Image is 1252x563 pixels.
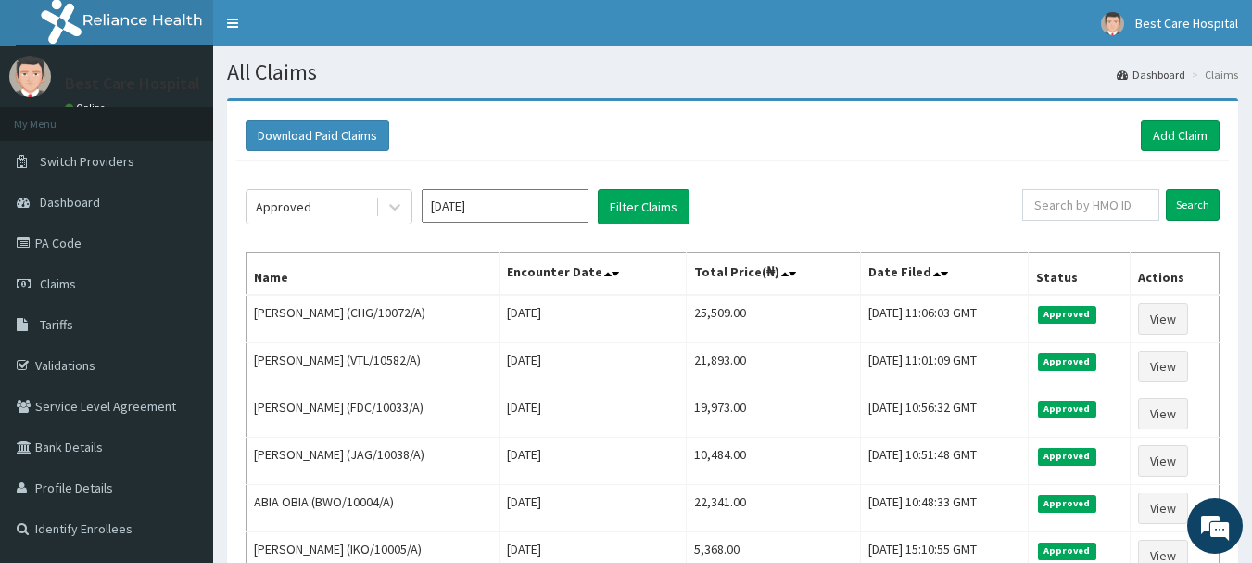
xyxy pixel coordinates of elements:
input: Select Month and Year [422,189,588,223]
div: Chat with us now [96,104,311,128]
a: Add Claim [1141,120,1220,151]
input: Search by HMO ID [1022,189,1159,221]
span: Approved [1038,495,1096,512]
img: User Image [1101,12,1124,35]
button: Filter Claims [598,189,689,224]
a: View [1138,303,1188,335]
td: [PERSON_NAME] (CHG/10072/A) [247,295,500,343]
td: [DATE] 11:06:03 GMT [860,295,1028,343]
img: User Image [9,56,51,97]
td: [DATE] 10:51:48 GMT [860,438,1028,485]
span: Approved [1038,448,1096,465]
span: Switch Providers [40,153,134,170]
th: Name [247,253,500,296]
td: [DATE] 10:56:32 GMT [860,390,1028,438]
td: [PERSON_NAME] (VTL/10582/A) [247,343,500,390]
button: Download Paid Claims [246,120,389,151]
th: Date Filed [860,253,1028,296]
input: Search [1166,189,1220,221]
a: Online [65,101,109,114]
td: 10,484.00 [687,438,861,485]
td: 21,893.00 [687,343,861,390]
span: Approved [1038,401,1096,417]
th: Actions [1131,253,1220,296]
a: View [1138,445,1188,477]
span: We're online! [107,165,256,352]
h1: All Claims [227,60,1238,84]
td: ABIA OBIA (BWO/10004/A) [247,485,500,532]
td: [DATE] 10:48:33 GMT [860,485,1028,532]
li: Claims [1187,67,1238,83]
span: Tariffs [40,316,73,333]
img: d_794563401_company_1708531726252_794563401 [34,93,75,139]
span: Approved [1038,543,1096,559]
td: [PERSON_NAME] (FDC/10033/A) [247,390,500,438]
td: [PERSON_NAME] (JAG/10038/A) [247,438,500,485]
div: Approved [256,198,311,216]
td: [DATE] 11:01:09 GMT [860,343,1028,390]
span: Approved [1038,306,1096,323]
td: 19,973.00 [687,390,861,438]
a: View [1138,398,1188,429]
td: [DATE] [499,295,687,343]
td: [DATE] [499,438,687,485]
textarea: Type your message and hit 'Enter' [9,370,353,435]
span: Best Care Hospital [1135,15,1238,32]
th: Status [1028,253,1130,296]
div: Minimize live chat window [304,9,348,54]
p: Best Care Hospital [65,75,200,92]
td: [DATE] [499,343,687,390]
a: View [1138,493,1188,524]
td: 22,341.00 [687,485,861,532]
span: Dashboard [40,194,100,211]
th: Encounter Date [499,253,687,296]
a: View [1138,351,1188,382]
span: Claims [40,275,76,292]
th: Total Price(₦) [687,253,861,296]
td: [DATE] [499,485,687,532]
a: Dashboard [1117,67,1185,83]
td: 25,509.00 [687,295,861,343]
td: [DATE] [499,390,687,438]
span: Approved [1038,353,1096,370]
